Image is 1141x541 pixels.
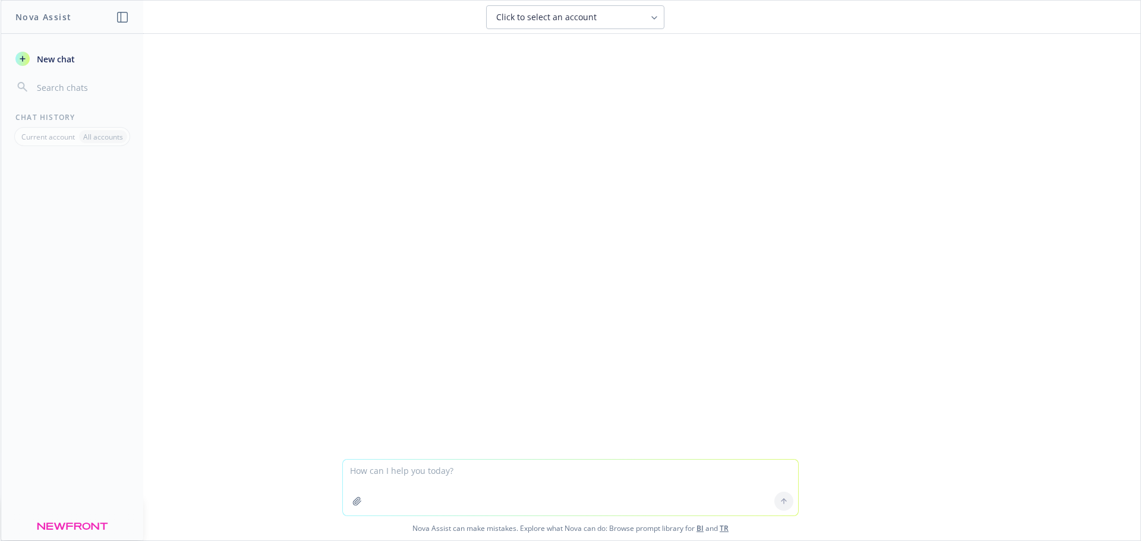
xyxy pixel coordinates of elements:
[720,523,729,533] a: TR
[11,48,134,69] button: New chat
[21,132,75,142] p: Current account
[5,516,1136,540] span: Nova Assist can make mistakes. Explore what Nova can do: Browse prompt library for and
[34,79,129,96] input: Search chats
[486,5,664,29] button: Click to select an account
[696,523,704,533] a: BI
[34,53,75,65] span: New chat
[83,132,123,142] p: All accounts
[496,11,597,23] span: Click to select an account
[15,11,71,23] h1: Nova Assist
[1,112,143,122] div: Chat History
